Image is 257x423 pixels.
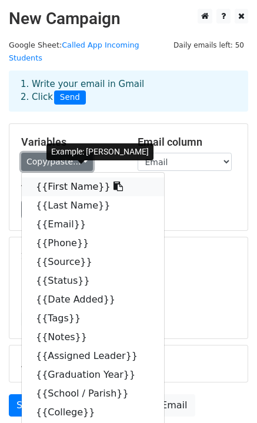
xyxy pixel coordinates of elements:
div: Example: [PERSON_NAME] [46,143,153,160]
a: {{Email}} [22,215,164,234]
a: {{First Name}} [22,177,164,196]
div: 1. Write your email in Gmail 2. Click [12,78,245,105]
a: {{College}} [22,403,164,422]
span: Daily emails left: 50 [169,39,248,52]
a: {{Last Name}} [22,196,164,215]
a: {{Notes}} [22,328,164,347]
a: {{Tags}} [22,309,164,328]
iframe: Chat Widget [198,367,257,423]
a: Send [9,394,48,417]
small: Google Sheet: [9,41,139,63]
span: Send [54,90,86,105]
a: {{Assigned Leader}} [22,347,164,365]
a: {{School / Parish}} [22,384,164,403]
a: Daily emails left: 50 [169,41,248,49]
h5: Email column [138,136,236,149]
a: Called App Incoming Students [9,41,139,63]
a: {{Source}} [22,253,164,271]
a: Copy/paste... [21,153,93,171]
a: {{Status}} [22,271,164,290]
h5: Variables [21,136,120,149]
h2: New Campaign [9,9,248,29]
a: {{Phone}} [22,234,164,253]
a: {{Date Added}} [22,290,164,309]
a: {{Graduation Year}} [22,365,164,384]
